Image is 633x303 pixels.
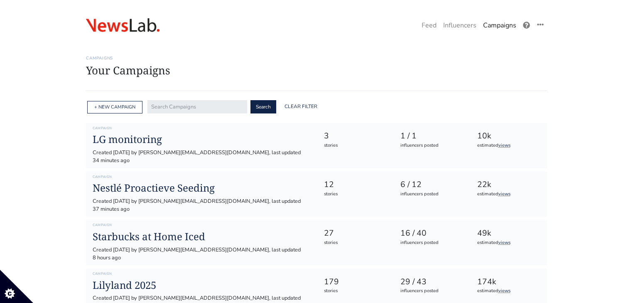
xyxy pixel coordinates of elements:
[94,104,135,110] a: + NEW CAMPAIGN
[93,149,310,165] div: Created [DATE] by [PERSON_NAME][EMAIL_ADDRESS][DOMAIN_NAME], last updated 34 minutes ago
[477,276,539,288] div: 174k
[477,179,539,191] div: 22k
[498,142,510,148] a: views
[400,142,462,149] div: influencers posted
[400,227,462,239] div: 16 / 40
[324,179,386,191] div: 12
[477,227,539,239] div: 49k
[324,276,386,288] div: 179
[93,231,310,243] a: Starbucks at Home Iced
[86,64,547,77] h1: Your Campaigns
[400,130,462,142] div: 1 / 1
[93,133,310,145] a: LG monitoring
[440,17,480,34] a: Influencers
[498,239,510,246] a: views
[498,288,510,294] a: views
[147,100,247,113] input: Search Campaigns
[93,175,310,179] h6: Campaign
[477,142,539,149] div: estimated
[93,272,310,276] h6: Campaign
[250,100,276,113] button: Search
[400,179,462,191] div: 6 / 12
[498,191,510,197] a: views
[400,191,462,198] div: influencers posted
[93,182,310,194] a: Nestlé Proactieve Seeding
[324,239,386,246] div: stories
[400,276,462,288] div: 29 / 43
[280,100,322,113] a: Clear Filter
[324,227,386,239] div: 27
[93,197,310,213] div: Created [DATE] by [PERSON_NAME][EMAIL_ADDRESS][DOMAIN_NAME], last updated 37 minutes ago
[93,126,310,131] h6: Campaign
[477,239,539,246] div: estimated
[324,142,386,149] div: stories
[480,17,520,34] a: Campaigns
[477,288,539,295] div: estimated
[93,246,310,262] div: Created [DATE] by [PERSON_NAME][EMAIL_ADDRESS][DOMAIN_NAME], last updated 8 hours ago
[477,191,539,198] div: estimated
[324,288,386,295] div: stories
[324,130,386,142] div: 3
[86,56,547,61] h6: Campaigns
[400,239,462,246] div: influencers posted
[93,223,310,227] h6: Campaign
[86,18,159,32] img: 08:26:46_1609835206
[477,130,539,142] div: 10k
[400,288,462,295] div: influencers posted
[324,191,386,198] div: stories
[93,279,310,291] a: Lilyland 2025
[418,17,440,34] a: Feed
